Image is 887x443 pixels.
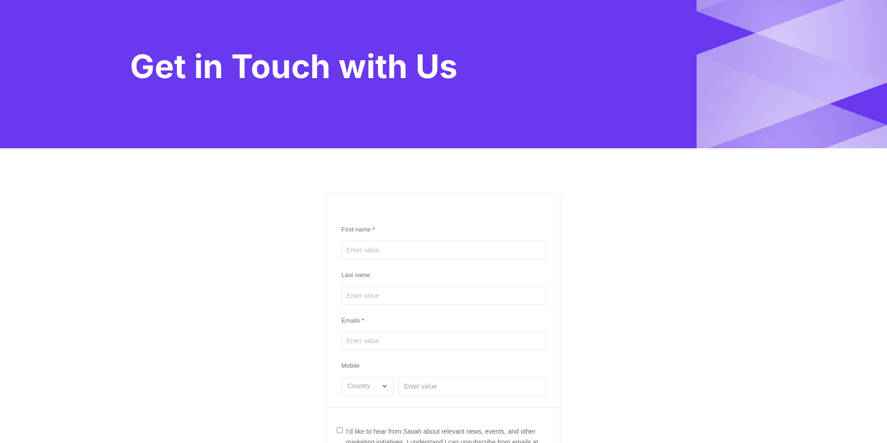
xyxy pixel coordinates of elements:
[341,286,546,305] input: Enter value
[341,331,546,350] input: Enter value
[341,271,546,284] label: Last name
[341,225,546,238] label: First name
[341,316,546,330] label: Emails
[341,361,546,375] label: Mobile
[341,241,546,259] input: Enter value
[337,427,343,433] input: I’d like to hear from Savah about relevant news, events, and other marketing initiatives. I under...
[841,398,887,443] iframe: Chat Widget
[130,40,457,93] h1: Get in Touch with Us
